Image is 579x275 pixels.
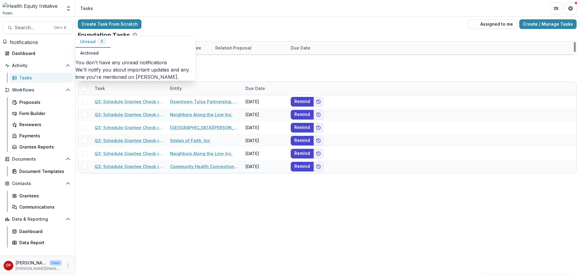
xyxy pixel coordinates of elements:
a: Document Templates [10,166,73,176]
a: Q3: Schedule Grantee Check-in with [PERSON_NAME] [95,111,163,118]
div: Form Builder [19,110,68,117]
button: Open Activity [2,61,73,70]
span: Data & Reporting [12,217,63,222]
nav: breadcrumb [78,4,95,13]
span: Activity [12,63,63,68]
div: Due Date [242,82,287,95]
button: Add to friends [314,123,323,133]
button: Add to friends [314,110,323,120]
a: Communications [10,202,73,212]
div: Grantee Reports [19,144,68,150]
button: Remind [291,110,314,120]
a: Dashboard [2,48,73,58]
button: Unread [75,36,111,48]
div: Entity [166,82,242,95]
div: Tasks [80,5,93,11]
a: Grantees [10,191,73,201]
a: Create / Manage Tasks [519,19,577,29]
a: Q3: Schedule Grantee Check-in with [PERSON_NAME] [95,124,163,131]
button: Search... [2,22,73,34]
a: Grantee Reports [10,142,73,152]
div: [DATE] [242,160,287,173]
button: Partners [550,2,562,14]
div: Entity [166,85,185,91]
a: Neighbors Along the Line Inc. [170,150,233,157]
p: You don't have any unread notifications [75,59,195,66]
button: Open entity switcher [64,2,73,14]
button: Add to friends [314,136,323,145]
button: Assigned to me [469,19,517,29]
button: Remind [291,162,314,171]
div: Data Report [19,239,68,246]
div: Ctrl + K [53,24,68,31]
button: More [64,262,71,269]
div: [DATE] [242,95,287,108]
div: Tasks [19,75,68,81]
div: Reviewers [19,121,68,128]
a: Proposals [10,97,73,107]
div: Due Date [287,45,314,51]
button: Remind [291,136,314,145]
div: [DATE] [242,108,287,121]
div: Task [91,82,166,95]
div: Due Date [242,85,269,91]
img: Health Equity Initiative logo [2,2,62,14]
div: Related Proposal [212,41,287,54]
a: Downtown Tulsa Partnership, Inc. [170,98,238,105]
p: [PERSON_NAME][EMAIL_ADDRESS][PERSON_NAME][DATE][DOMAIN_NAME] [16,266,62,271]
a: Community Health Connection Inc. [170,163,238,170]
div: Proposals [19,99,68,105]
a: Q3: Schedule Grantee Check-in with [PERSON_NAME] [95,150,163,157]
span: Search... [15,25,50,30]
span: Contacts [12,181,63,186]
button: Open Data & Reporting [2,214,73,224]
button: Get Help [565,2,577,14]
a: Q3: Schedule Grantee Check-in with [PERSON_NAME] [95,98,163,105]
span: Documents [12,157,63,162]
a: Form Builder [10,108,73,118]
a: Q3: Schedule Grantee Check-in with [PERSON_NAME] [95,137,163,144]
p: User [49,260,62,266]
button: Add to friends [314,97,323,107]
a: Reviewers [10,120,73,130]
a: Neighbors Along the Line Inc. [170,111,233,118]
a: Dashboard [10,226,73,236]
button: Add to friends [314,162,323,171]
div: [DATE] [242,147,287,160]
div: Related Proposal [212,45,255,51]
a: Create Task From Scratch [78,19,141,29]
a: Q3: Schedule Grantee Check-in with [PERSON_NAME] [95,163,163,170]
button: Add to friends [314,149,323,158]
span: Workflows [12,88,63,93]
div: Dashboard [19,228,68,235]
p: We'll notify you about important updates and any time you're mentioned on [PERSON_NAME]. [75,66,195,81]
div: Grantees [19,193,68,199]
div: Task [91,85,109,91]
span: 0 [101,39,103,43]
a: Smiles of Faith, Inc [170,137,210,144]
div: Document Templates [19,168,68,174]
button: Remind [291,123,314,133]
div: Communications [19,204,68,210]
button: Archived [75,47,103,59]
a: Payments [10,131,73,141]
button: Notifications [2,39,38,46]
div: [DATE] [242,134,287,147]
a: Data Report [10,238,73,248]
div: Due Date [287,41,332,54]
a: [GEOGRAPHIC_DATA][PERSON_NAME] , Inc. [170,124,238,131]
p: Foundation Tasks [78,31,130,39]
a: Tasks [10,73,73,83]
p: [PERSON_NAME] [16,260,47,266]
div: [DATE] [242,121,287,134]
div: Dr. Janel Pasley [6,264,11,267]
button: Open Workflows [2,85,73,95]
button: Open Contacts [2,179,73,188]
span: Notifications [10,39,38,45]
button: Remind [291,97,314,107]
